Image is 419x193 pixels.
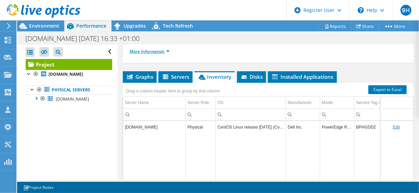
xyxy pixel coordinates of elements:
[354,121,411,133] td: Column Service Tag Serial Number, Value BPHGDD2
[286,97,320,109] td: Manufacturer Column
[320,121,354,133] td: Column Model, Value PowerEdge R530
[216,97,286,109] td: OS Column
[125,99,149,107] div: Server Name
[56,96,89,102] span: [DOMAIN_NAME]
[401,5,411,16] span: BH
[271,73,333,80] span: Installed Applications
[76,23,106,29] span: Performance
[49,71,83,77] b: [DOMAIN_NAME]
[198,73,231,80] span: Inventory
[26,59,112,70] a: Project
[162,73,189,80] span: Servers
[393,125,400,130] a: Edit
[187,123,214,131] div: Physical
[123,121,186,133] td: Column Server Name, Value fs-02.bluwirelesstechnology.com
[286,108,320,120] td: Column Manufacturer, Filter cell
[130,48,170,54] a: More Information
[26,70,112,79] a: [DOMAIN_NAME]
[354,97,411,109] td: Service Tag Serial Number Column
[29,23,59,29] span: Environment
[354,108,411,120] td: Column Service Tag Serial Number, Filter cell
[288,99,312,107] div: Manufacturer
[216,121,286,133] td: Column OS, Value CentOS Linux release 7.9.2009 (Core)
[186,97,216,109] td: Server Role Column
[26,86,112,94] a: Physical Servers
[320,97,354,109] td: Model Column
[320,108,354,120] td: Column Model, Filter cell
[123,108,186,120] td: Column Server Name, Filter cell
[218,99,223,107] div: OS
[22,35,150,42] h1: [DOMAIN_NAME] [DATE] 16:33 +01:00
[351,21,379,31] a: Share
[379,21,410,31] a: More
[26,94,112,103] a: [DOMAIN_NAME]
[358,7,364,13] svg: \n
[240,73,263,80] span: Disks
[125,86,222,96] div: Drag a column header here to group by that column
[286,121,320,133] td: Column Manufacturer, Value Dell Inc.
[318,21,351,31] a: Reports
[216,108,286,120] td: Column OS, Filter cell
[163,23,193,29] span: Tech Refresh
[356,99,405,107] div: Service Tag Serial Number
[322,99,333,107] div: Model
[123,97,186,109] td: Server Name Column
[368,85,407,94] a: Export to Excel
[187,99,209,107] div: Server Role
[186,108,216,120] td: Column Server Role, Filter cell
[123,23,146,29] span: Upgrades
[126,73,153,80] span: Graphs
[18,183,58,192] a: Project Notes
[186,121,216,133] td: Column Server Role, Value Physical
